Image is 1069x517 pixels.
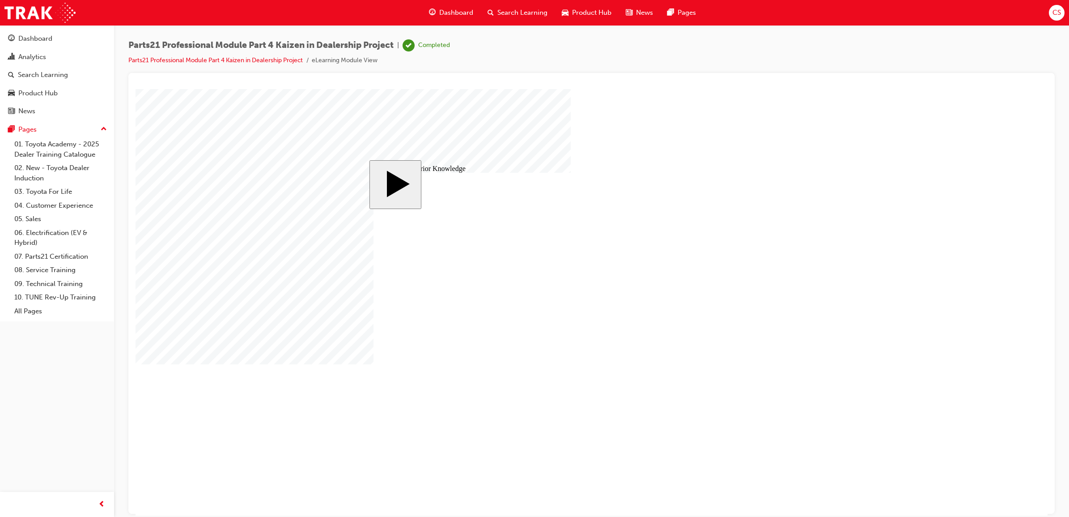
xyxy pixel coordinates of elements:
[4,121,110,138] button: Pages
[8,107,15,115] span: news-icon
[4,30,110,47] a: Dashboard
[439,8,473,18] span: Dashboard
[497,8,547,18] span: Search Learning
[660,4,703,22] a: pages-iconPages
[8,35,15,43] span: guage-icon
[418,41,450,50] div: Completed
[572,8,611,18] span: Product Hub
[101,124,107,135] span: up-icon
[488,7,494,18] span: search-icon
[1049,5,1065,21] button: CS
[234,71,678,355] div: Parts 21 Module 15 Start Course
[18,124,37,135] div: Pages
[18,88,58,98] div: Product Hub
[128,40,394,51] span: Parts21 Professional Module Part 4 Kaizen in Dealership Project
[18,70,68,80] div: Search Learning
[234,71,286,120] button: Start
[11,304,110,318] a: All Pages
[11,185,110,199] a: 03. Toyota For Life
[11,137,110,161] a: 01. Toyota Academy - 2025 Dealer Training Catalogue
[11,250,110,264] a: 07. Parts21 Certification
[1052,8,1061,18] span: CS
[11,291,110,304] a: 10. TUNE Rev-Up Training
[636,8,653,18] span: News
[403,39,415,51] span: learningRecordVerb_COMPLETE-icon
[4,67,110,83] a: Search Learning
[8,126,15,134] span: pages-icon
[619,4,660,22] a: news-iconNews
[18,52,46,62] div: Analytics
[18,106,35,116] div: News
[4,85,110,102] a: Product Hub
[98,499,105,510] span: prev-icon
[555,4,619,22] a: car-iconProduct Hub
[8,71,14,79] span: search-icon
[11,161,110,185] a: 02. New - Toyota Dealer Induction
[422,4,480,22] a: guage-iconDashboard
[678,8,696,18] span: Pages
[18,34,52,44] div: Dashboard
[4,103,110,120] a: News
[429,7,436,18] span: guage-icon
[562,7,568,18] span: car-icon
[8,90,15,98] span: car-icon
[11,212,110,226] a: 05. Sales
[4,29,110,121] button: DashboardAnalyticsSearch LearningProduct HubNews
[11,199,110,213] a: 04. Customer Experience
[128,56,303,64] a: Parts21 Professional Module Part 4 Kaizen in Dealership Project
[4,3,76,23] img: Trak
[312,56,378,66] li: eLearning Module View
[480,4,555,22] a: search-iconSearch Learning
[11,226,110,250] a: 06. Electrification (EV & Hybrid)
[667,7,674,18] span: pages-icon
[8,53,15,61] span: chart-icon
[11,277,110,291] a: 09. Technical Training
[397,40,399,51] span: |
[626,7,632,18] span: news-icon
[4,49,110,65] a: Analytics
[11,263,110,277] a: 08. Service Training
